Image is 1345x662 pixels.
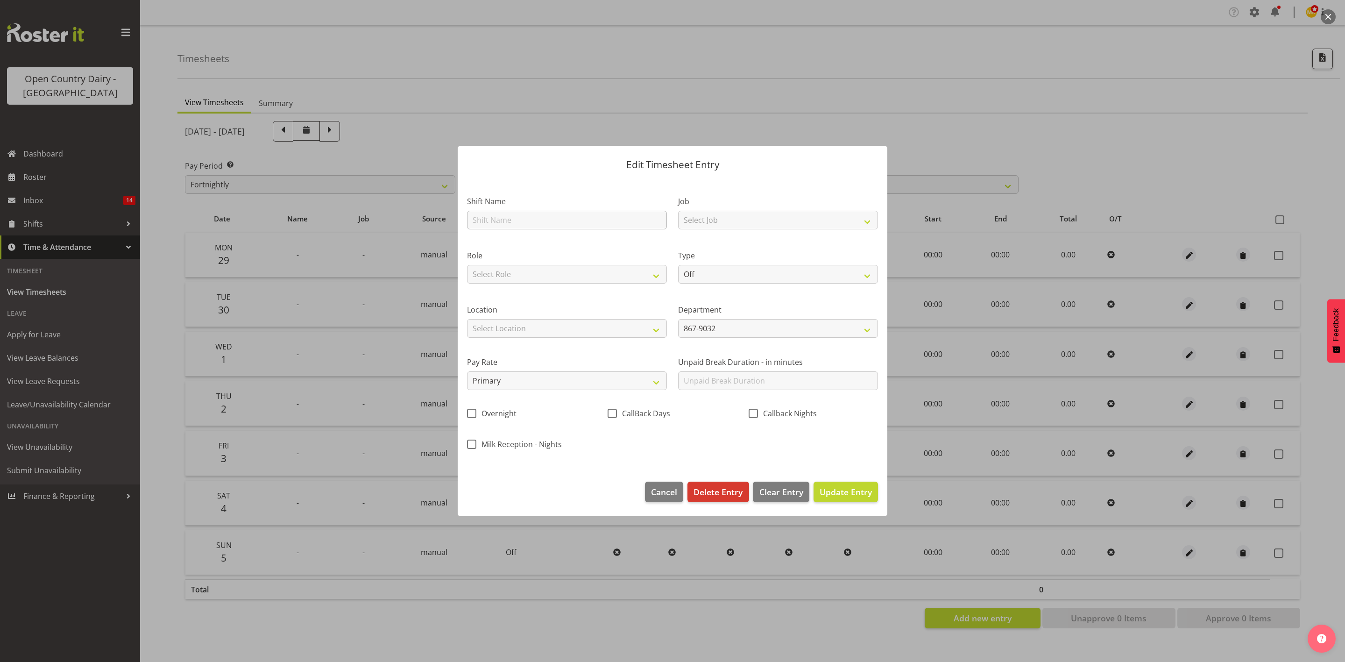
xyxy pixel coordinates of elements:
[694,486,743,498] span: Delete Entry
[1327,299,1345,363] button: Feedback - Show survey
[678,356,878,368] label: Unpaid Break Duration - in minutes
[678,304,878,315] label: Department
[678,250,878,261] label: Type
[467,160,878,170] p: Edit Timesheet Entry
[1317,634,1326,643] img: help-xxl-2.png
[467,250,667,261] label: Role
[476,409,517,418] span: Overnight
[476,440,562,449] span: Milk Reception - Nights
[687,482,749,502] button: Delete Entry
[678,196,878,207] label: Job
[651,486,677,498] span: Cancel
[814,482,878,502] button: Update Entry
[678,371,878,390] input: Unpaid Break Duration
[617,409,670,418] span: CallBack Days
[467,196,667,207] label: Shift Name
[467,211,667,229] input: Shift Name
[467,356,667,368] label: Pay Rate
[1332,308,1340,341] span: Feedback
[645,482,683,502] button: Cancel
[759,486,803,498] span: Clear Entry
[820,486,872,498] span: Update Entry
[467,304,667,315] label: Location
[758,409,817,418] span: Callback Nights
[753,482,809,502] button: Clear Entry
